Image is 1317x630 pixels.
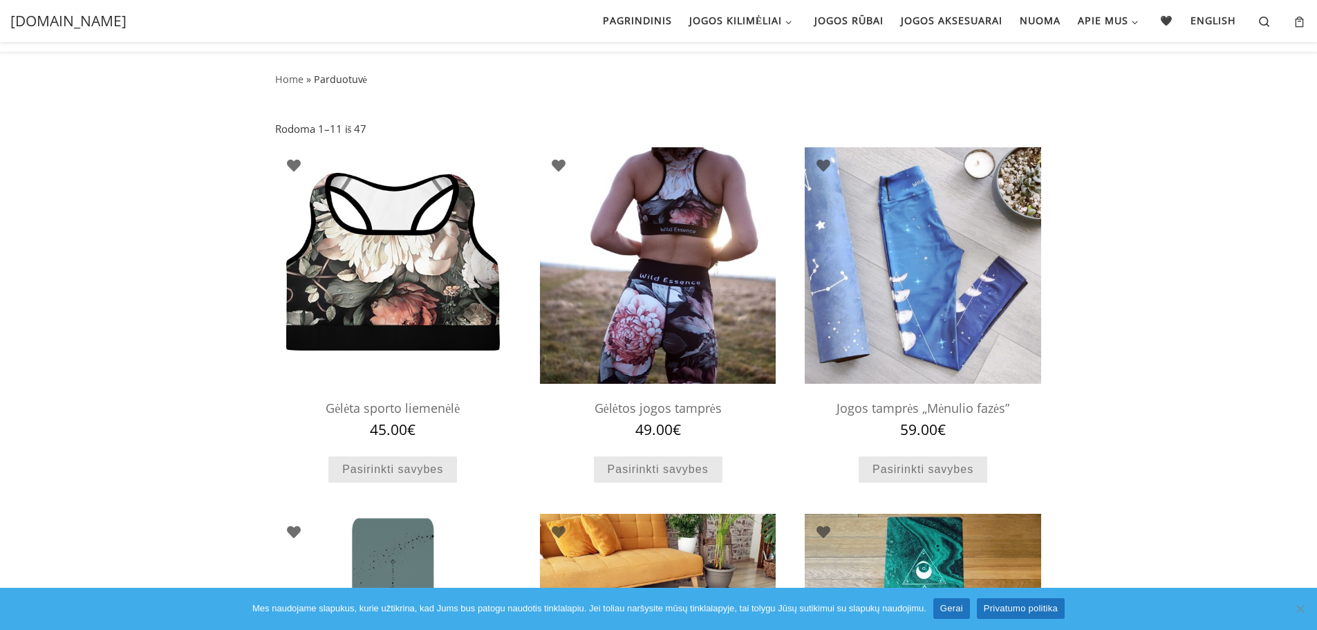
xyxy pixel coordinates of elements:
a: Privatumo politika [977,598,1065,619]
span: Jogos aksesuarai [901,6,1002,32]
span: € [937,420,946,439]
span: € [673,420,681,439]
span: English [1190,6,1236,32]
a: English [1186,6,1241,35]
span: 🖤 [1160,6,1173,32]
a: Home [275,73,303,86]
bdi: 45.00 [370,420,415,439]
h2: Jogos tamprės „Mėnulio fazės” [805,394,1040,423]
span: Nuoma [1020,6,1061,32]
span: Mes naudojame slapukus, kurie užtikrina, kad Jums bus patogu naudotis tinklalapiu. Jei toliau nar... [252,602,926,615]
span: Parduotuvė [314,73,367,86]
a: Pasirinkti savybes: “Gėlėta sporto liemenėlė” [328,456,457,483]
a: Jogos kilimėliai [684,6,801,35]
a: Jogos rūbai [810,6,888,35]
a: Gerai [933,598,970,619]
a: [DOMAIN_NAME] [10,10,127,33]
a: Jogos aksesuarai [896,6,1007,35]
span: Apie mus [1078,6,1128,32]
a: Pagrindinis [598,6,676,35]
span: Pagrindinis [603,6,672,32]
a: Nuoma [1015,6,1065,35]
bdi: 59.00 [900,420,946,439]
span: Jogos rūbai [814,6,884,32]
span: € [407,420,415,439]
a: jogos tamprės mėnulio fazėsjogos tamprės mėnulio fazėsJogos tamprės „Mėnulio fazės” 59.00€ [805,147,1040,438]
bdi: 49.00 [635,420,681,439]
iframe: Tidio Chat [1076,541,1311,606]
span: » [306,73,311,86]
h2: Gėlėta sporto liemenėlė [275,394,511,423]
a: Pasirinkti savybes: “Jogos tamprės "Mėnulio fazės"” [859,456,987,483]
span: Ne [1293,602,1307,615]
a: gėlėta sporto liemenėlėgėlėta sporto liemenėlėGėlėta sporto liemenėlė 45.00€ [275,147,511,438]
p: Rodoma 1–11 iš 47 [275,121,367,137]
a: 🖤 [1156,6,1178,35]
h2: Gėlėtos jogos tamprės [540,394,776,423]
span: Jogos kilimėliai [689,6,783,32]
a: Pasirinkti savybes: “Gėlėtos jogos tamprės” [594,456,722,483]
a: geletos jogos tampresgeletos jogos tampresGėlėtos jogos tamprės 49.00€ [540,147,776,438]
